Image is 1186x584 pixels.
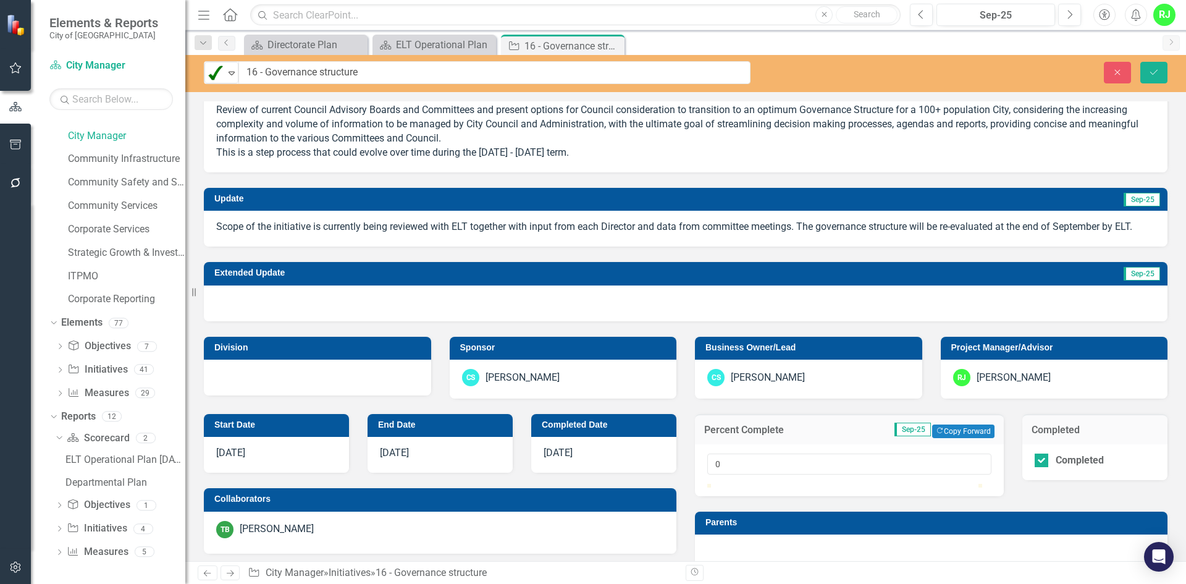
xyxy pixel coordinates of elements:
[977,371,1051,385] div: [PERSON_NAME]
[6,14,28,36] img: ClearPoint Strategy
[65,454,185,465] div: ELT Operational Plan [DATE]-[DATE]
[102,411,122,421] div: 12
[67,545,128,559] a: Measures
[247,37,364,53] a: Directorate Plan
[67,522,127,536] a: Initiatives
[836,6,898,23] button: Search
[208,66,223,80] img: Completed
[68,222,185,237] a: Corporate Services
[704,425,833,436] h3: Percent Complete
[1032,425,1158,436] h3: Completed
[941,8,1051,23] div: Sep-25
[1153,4,1175,26] button: RJ
[216,447,245,459] span: [DATE]
[62,449,185,469] a: ELT Operational Plan [DATE]-[DATE]
[396,37,493,53] div: ELT Operational Plan
[542,420,670,430] h3: Completed Date
[109,318,128,328] div: 77
[214,494,670,504] h3: Collaborators
[67,386,128,400] a: Measures
[49,88,173,110] input: Search Below...
[380,447,409,459] span: [DATE]
[1144,542,1174,572] div: Open Intercom Messenger
[49,59,173,73] a: City Manager
[49,15,158,30] span: Elements & Reports
[1124,193,1160,206] span: Sep-25
[462,369,479,386] div: CS
[544,447,573,459] span: [DATE]
[486,371,560,385] div: [PERSON_NAME]
[250,4,901,26] input: Search ClearPoint...
[932,425,995,438] button: Copy Forward
[248,566,676,580] div: » »
[266,567,324,578] a: City Manager
[68,269,185,284] a: ITPMO
[135,388,155,399] div: 29
[135,547,154,557] div: 5
[329,567,371,578] a: Initiatives
[68,176,185,190] a: Community Safety and Social Services
[133,523,153,534] div: 4
[68,199,185,213] a: Community Services
[707,369,725,386] div: CS
[524,38,621,54] div: 16 - Governance structure
[731,371,805,385] div: [PERSON_NAME]
[67,498,130,512] a: Objectives
[137,341,157,352] div: 7
[378,420,507,430] h3: End Date
[376,567,487,578] div: 16 - Governance structure
[214,420,343,430] h3: Start Date
[1124,267,1160,281] span: Sep-25
[953,369,970,386] div: RJ
[705,343,916,352] h3: Business Owner/Lead
[61,316,103,330] a: Elements
[214,268,832,277] h3: Extended Update
[894,423,931,436] span: Sep-25
[951,343,1162,352] h3: Project Manager/Advisor
[68,246,185,260] a: Strategic Growth & Investment
[68,152,185,166] a: Community Infrastructure
[137,500,156,510] div: 1
[214,194,629,203] h3: Update
[68,292,185,307] a: Corporate Reporting
[62,472,185,492] a: Departmental Plan
[65,477,185,488] div: Departmental Plan
[49,30,158,40] small: City of [GEOGRAPHIC_DATA]
[67,339,130,353] a: Objectives
[67,431,129,446] a: Scorecard
[376,37,493,53] a: ELT Operational Plan
[238,61,751,84] input: This field is required
[216,521,233,538] div: TB
[460,343,671,352] h3: Sponsor
[854,9,880,19] span: Search
[214,343,425,352] h3: Division
[61,410,96,424] a: Reports
[216,101,1155,159] p: Review of current Council Advisory Boards and Committees and present options for Council consider...
[267,37,364,53] div: Directorate Plan
[67,363,127,377] a: Initiatives
[240,522,314,536] div: [PERSON_NAME]
[216,221,1132,232] span: Scope of the initiative is currently being reviewed with ELT together with input from each Direct...
[136,433,156,443] div: 2
[705,518,1161,527] h3: Parents
[68,129,185,143] a: City Manager
[936,4,1055,26] button: Sep-25
[134,365,154,375] div: 41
